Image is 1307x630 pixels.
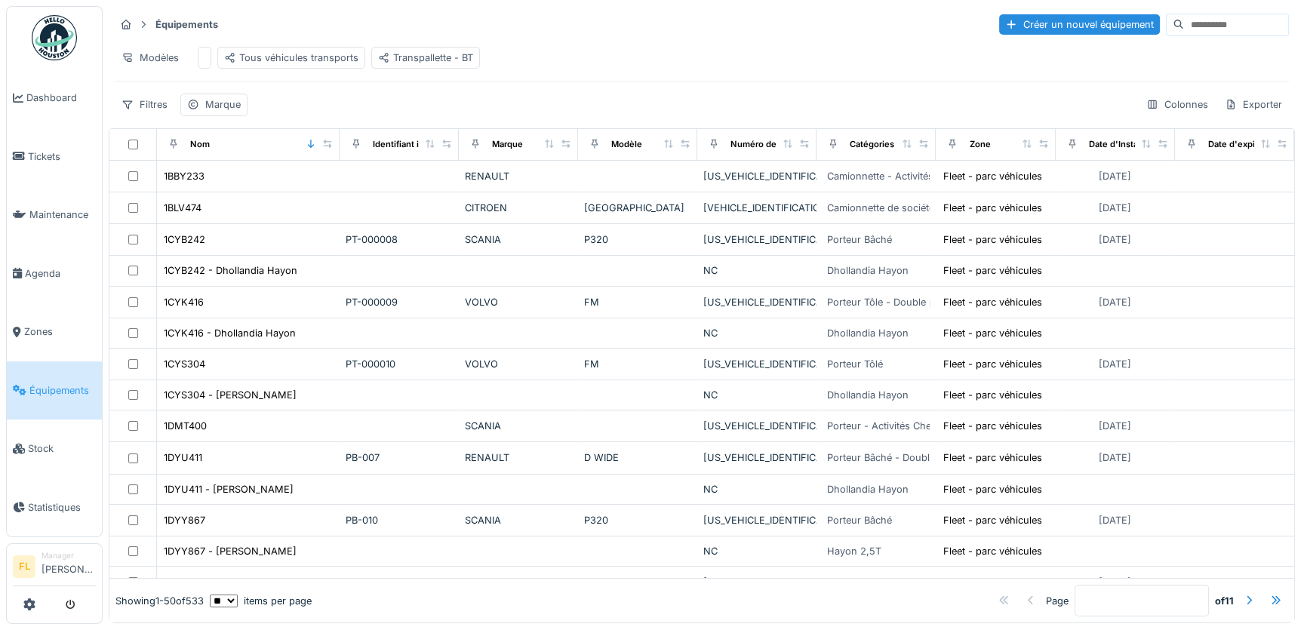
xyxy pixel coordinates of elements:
div: Fleet - parc véhicules [943,388,1041,402]
div: Exporter [1218,94,1289,115]
div: 1FYY597 [164,575,205,589]
div: [DATE] [1099,295,1131,309]
div: Fleet - parc véhicules [943,419,1041,433]
a: Statistiques [7,478,102,537]
span: Statistiques [28,500,96,515]
div: PT-000008 [346,232,453,247]
div: Camionnette de société [827,201,934,215]
div: Fleet - parc véhicules [943,482,1041,496]
div: FM [584,357,691,371]
div: D WIDE [584,575,691,589]
div: RENAULT [465,450,572,465]
div: [US_VEHICLE_IDENTIFICATION_NUMBER] [703,450,810,465]
span: Maintenance [29,207,96,222]
div: Transpallette - BT [378,51,473,65]
a: Dashboard [7,69,102,128]
div: Tous véhicules transports [224,51,358,65]
a: Agenda [7,244,102,303]
div: 1CYS304 [164,357,205,371]
div: Showing 1 - 50 of 533 [115,594,204,608]
a: Maintenance [7,186,102,244]
div: Catégories d'équipement [850,138,955,151]
div: Créer un nouvel équipement [999,14,1160,35]
div: [GEOGRAPHIC_DATA] [584,201,691,215]
div: [DATE] [1099,575,1131,589]
div: [DATE] [1099,201,1131,215]
div: PB-011 [346,575,453,589]
div: PT-000009 [346,295,453,309]
div: [DATE] [1099,232,1131,247]
div: [DATE] [1099,450,1131,465]
div: [US_VEHICLE_IDENTIFICATION_NUMBER] [703,169,810,183]
span: Agenda [25,266,96,281]
div: [VEHICLE_IDENTIFICATION_NUMBER] [703,201,810,215]
div: Porteur Bâché [827,513,892,527]
div: 1DMT400 [164,419,207,433]
div: CITROEN [465,201,572,215]
div: NC [703,482,810,496]
div: VOLVO [465,295,572,309]
div: PB-007 [346,450,453,465]
div: [US_VEHICLE_IDENTIFICATION_NUMBER] [703,419,810,433]
div: Manager [42,550,96,561]
div: [DATE] [1099,513,1131,527]
span: Dashboard [26,91,96,105]
span: Équipements [29,383,96,398]
div: 1DYU411 - [PERSON_NAME] [164,482,294,496]
div: SCANIA [465,232,572,247]
div: Fleet - parc véhicules [943,357,1041,371]
div: Porteur Bâché [827,575,892,589]
div: Marque [492,138,523,151]
div: 1CYB242 - Dhollandia Hayon [164,263,297,278]
div: Numéro de Série [730,138,800,151]
div: SCANIA [465,513,572,527]
span: Stock [28,441,96,456]
a: Stock [7,419,102,478]
div: Fleet - parc véhicules [943,232,1041,247]
strong: of 11 [1215,594,1234,608]
div: Porteur Tôle - Double ponts [827,295,955,309]
div: Filtres [115,94,174,115]
div: Fleet - parc véhicules [943,201,1041,215]
a: Tickets [7,128,102,186]
div: NC [703,326,810,340]
div: Fleet - parc véhicules [943,169,1041,183]
div: Fleet - parc véhicules [943,544,1041,558]
div: Hayon 2,5T [827,544,881,558]
div: 1CYB242 [164,232,205,247]
div: Date d'Installation [1089,138,1163,151]
div: Camionnette - Activités Atelier/Garage [827,169,1002,183]
div: Fleet - parc véhicules [943,575,1041,589]
img: Badge_color-CXgf-gQk.svg [32,15,77,60]
div: Dhollandia Hayon [827,482,909,496]
div: Porteur Tôlé [827,357,883,371]
strong: Équipements [149,17,224,32]
div: Dhollandia Hayon [827,263,909,278]
div: PB-010 [346,513,453,527]
div: 1CYS304 - [PERSON_NAME] [164,388,297,402]
div: Page [1046,594,1069,608]
div: D WIDE [584,450,691,465]
div: [US_VEHICLE_IDENTIFICATION_NUMBER] [703,575,810,589]
div: NC [703,388,810,402]
div: 1BLV474 [164,201,201,215]
div: Fleet - parc véhicules [943,263,1041,278]
div: Porteur Bâché [827,232,892,247]
div: [DATE] [1099,357,1131,371]
div: VOLVO [465,357,572,371]
a: FL Manager[PERSON_NAME] [13,550,96,586]
div: Modèle [611,138,642,151]
div: [US_VEHICLE_IDENTIFICATION_NUMBER] [703,357,810,371]
div: Marque [205,97,241,112]
div: RENAULT [465,575,572,589]
div: 1BBY233 [164,169,205,183]
a: Équipements [7,361,102,420]
div: P320 [584,232,691,247]
div: NC [703,263,810,278]
div: Nom [190,138,210,151]
div: P320 [584,513,691,527]
div: 1DYY867 - [PERSON_NAME] [164,544,297,558]
div: [DATE] [1099,419,1131,433]
div: Zone [969,138,990,151]
div: Modèles [115,47,186,69]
